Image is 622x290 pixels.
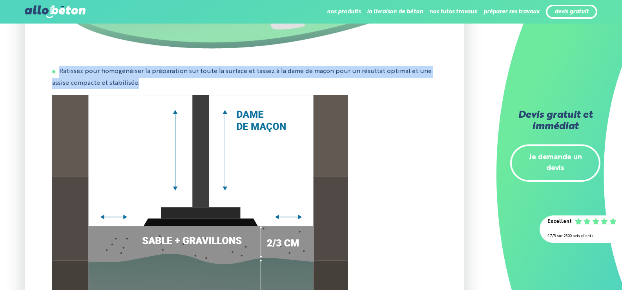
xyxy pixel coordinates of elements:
[547,216,572,228] div: Excellent
[555,9,589,15] a: devis gratuit
[327,2,361,21] li: nos produits
[483,2,540,21] li: préparer ses travaux
[547,231,614,242] div: 4.7/5 sur 2300 avis clients
[510,144,600,182] a: Je demande un devis
[367,2,423,21] li: la livraison de béton
[25,5,85,18] img: allobéton
[429,2,477,21] li: nos tutos travaux
[52,66,436,89] li: Ratissez pour homogénéiser la préparation sur toute la surface et tassez à la dame de maçon pour ...
[510,110,600,133] h2: Devis gratuit et immédiat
